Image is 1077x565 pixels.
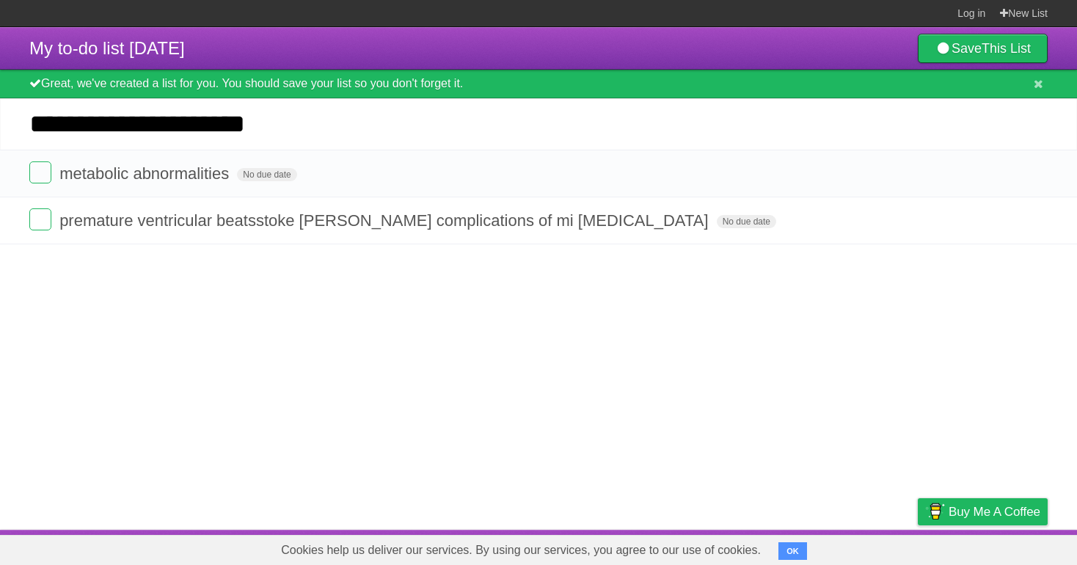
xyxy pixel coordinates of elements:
[717,215,776,228] span: No due date
[723,533,753,561] a: About
[899,533,937,561] a: Privacy
[982,41,1031,56] b: This List
[29,38,185,58] span: My to-do list [DATE]
[849,533,881,561] a: Terms
[29,208,51,230] label: Done
[266,536,775,565] span: Cookies help us deliver our services. By using our services, you agree to our use of cookies.
[918,34,1048,63] a: SaveThis List
[955,533,1048,561] a: Suggest a feature
[29,161,51,183] label: Done
[237,168,296,181] span: No due date
[59,211,712,230] span: premature ventricular beatsstoke [PERSON_NAME] complications of mi [MEDICAL_DATA]
[778,542,807,560] button: OK
[771,533,830,561] a: Developers
[925,499,945,524] img: Buy me a coffee
[918,498,1048,525] a: Buy me a coffee
[949,499,1040,525] span: Buy me a coffee
[59,164,233,183] span: metabolic abnormalities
